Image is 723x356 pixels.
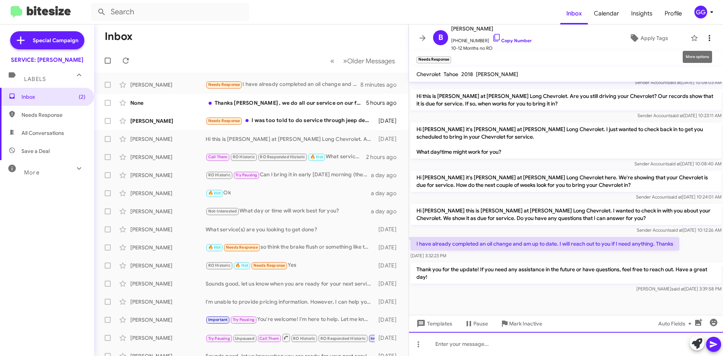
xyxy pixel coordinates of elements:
a: Copy Number [492,38,532,43]
div: Ok [206,189,371,197]
button: Next [339,53,400,69]
span: Sender Account [DATE] 10:23:11 AM [638,113,721,118]
div: [DATE] [375,334,403,342]
p: Hi this is [PERSON_NAME] at [PERSON_NAME] Long Chevrolet. Are you still driving your Chevrolet? O... [410,89,721,110]
span: Try Pausing [235,173,257,177]
span: Templates [415,317,452,330]
div: [DATE] [375,280,403,287]
span: Sender Account [DATE] 10:08:40 AM [635,161,721,167]
span: Important [371,336,390,341]
a: Insights [625,3,659,24]
div: Yes [206,261,375,270]
div: a day ago [371,171,403,179]
span: Needs Response [226,245,258,250]
span: Not-Interested [208,209,237,214]
a: Profile [659,3,688,24]
span: Call Them [208,154,228,159]
div: [DATE] [375,226,403,233]
span: said at [668,79,681,85]
span: RO Responded Historic [320,336,366,341]
div: [PERSON_NAME] [130,280,206,287]
div: a day ago [371,189,403,197]
span: Mark Inactive [509,317,542,330]
span: RO Responded Historic [260,154,305,159]
h1: Inbox [105,31,133,43]
div: I was too told to do service through jeep dealer ... at least until warranty factory warranty exp... [206,116,375,125]
div: 8 minutes ago [360,81,403,89]
div: Hi this is [PERSON_NAME] at [PERSON_NAME] Long Chevrolet. Are you still driving your Chevrolet? O... [206,135,375,143]
div: [PERSON_NAME] [130,298,206,306]
span: (2) [79,93,85,101]
a: Calendar [588,3,625,24]
p: Hi [PERSON_NAME] it's [PERSON_NAME] at [PERSON_NAME] Long Chevrolet here. We're showing that your... [410,171,721,192]
span: [PERSON_NAME] [451,24,532,33]
button: Previous [326,53,339,69]
button: Templates [409,317,458,330]
span: [PERSON_NAME] [DATE] 3:39:58 PM [636,286,721,292]
span: 🔥 Hot [310,154,323,159]
div: [PERSON_NAME] [130,171,206,179]
div: a day ago [371,208,403,215]
span: RO Historic [233,154,255,159]
div: Can I bring it in early [DATE] morning (the 23rd) for an oil change? Also, will someone be able t... [206,171,371,179]
span: Auto Fields [658,317,694,330]
div: [PERSON_NAME] [130,208,206,215]
span: Special Campaign [33,37,78,44]
span: said at [669,194,682,200]
div: [DATE] [375,117,403,125]
span: Needs Response [21,111,85,119]
button: Mark Inactive [494,317,548,330]
span: [DATE] 3:32:23 PM [410,253,446,258]
div: I'm unable to provide pricing information. However, I can help you schedule an appointment for yo... [206,298,375,306]
div: [PERSON_NAME] [130,226,206,233]
span: RO Historic [293,336,315,341]
span: said at [670,227,683,233]
span: RO Historic [208,263,230,268]
div: What service(s) are you looking to get done? [206,226,375,233]
span: Pause [473,317,488,330]
div: I have already completed an oil change and am up to date. I will reach out to you if I need anyth... [206,80,360,89]
div: 5 hours ago [366,99,403,107]
div: [PERSON_NAME] [130,135,206,143]
div: You're welcome! I'm here to help. Let me know if you're ready to book your appointment for the oi... [206,315,375,324]
div: [PERSON_NAME] [130,81,206,89]
span: Sender Account [DATE] 10:12:26 AM [637,227,721,233]
span: Tahoe [444,71,458,78]
span: More [24,169,40,176]
button: Auto Fields [652,317,700,330]
p: Thank you for the update! If you need any assistance in the future or have questions, feel free t... [410,263,721,284]
span: « [330,56,334,66]
span: said at [671,286,685,292]
span: » [343,56,347,66]
span: Call Them [259,336,279,341]
span: Inbox [21,93,85,101]
div: [DATE] [375,262,403,269]
a: Special Campaign [10,31,84,49]
span: All Conversations [21,129,64,137]
p: Hi [PERSON_NAME] this is [PERSON_NAME] at [PERSON_NAME] Long Chevrolet. I wanted to check in with... [410,204,721,225]
p: I have already completed an oil change and am up to date. I will reach out to you if I need anyth... [410,237,679,251]
div: More options [683,51,712,63]
nav: Page navigation example [326,53,400,69]
div: [PERSON_NAME] [130,262,206,269]
span: Older Messages [347,57,395,65]
span: Sender Account [DATE] 10:08:03 AM [635,79,721,85]
input: Search [91,3,249,21]
div: [PERSON_NAME] [130,153,206,161]
div: What service(s) are you looking to get done? [206,153,366,161]
span: 🔥 Hot [235,263,248,268]
span: 🔥 Hot [208,245,221,250]
span: Labels [24,76,46,83]
div: [PERSON_NAME] [130,117,206,125]
small: Needs Response [416,57,451,63]
span: Try Pausing [233,317,255,322]
div: [DATE] [375,316,403,324]
span: 10-12 Months no RO [451,44,532,52]
button: GG [688,6,715,18]
span: said at [670,113,683,118]
span: Needs Response [253,263,285,268]
div: [PERSON_NAME] [130,334,206,342]
span: RO Historic [208,173,230,177]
